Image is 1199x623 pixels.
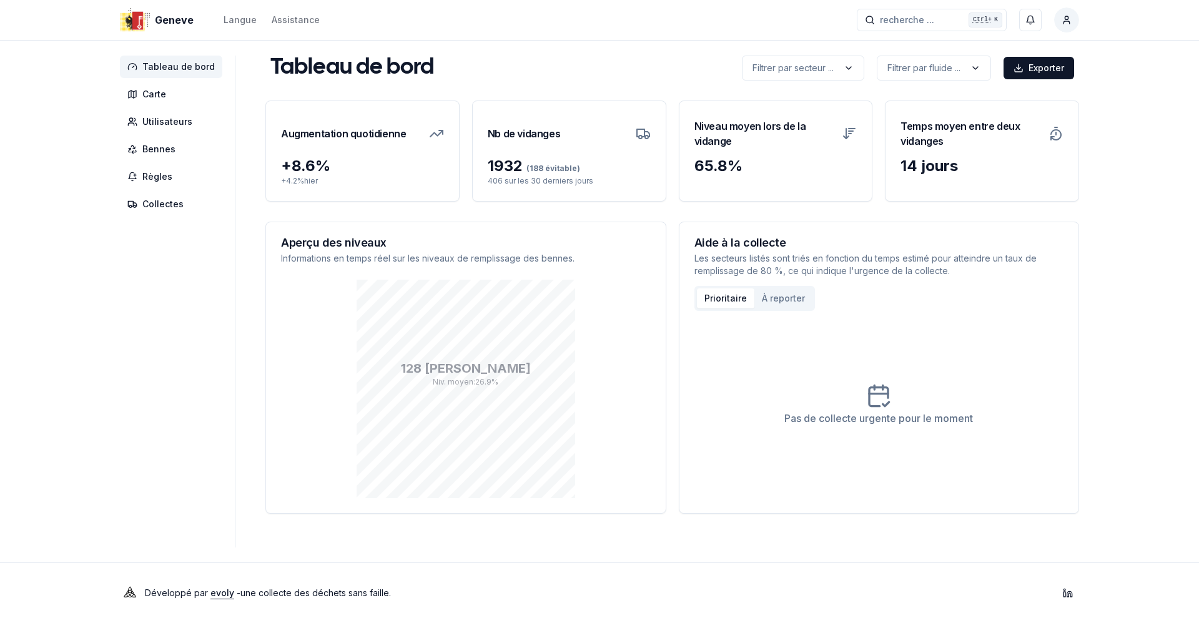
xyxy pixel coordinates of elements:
a: Tableau de bord [120,56,227,78]
button: Langue [224,12,257,27]
h3: Nb de vidanges [488,116,560,151]
div: Pas de collecte urgente pour le moment [784,411,973,426]
a: Utilisateurs [120,110,227,133]
h3: Niveau moyen lors de la vidange [694,116,835,151]
div: 14 jours [900,156,1063,176]
button: recherche ...Ctrl+K [857,9,1007,31]
p: Les secteurs listés sont triés en fonction du temps estimé pour atteindre un taux de remplissage ... [694,252,1064,277]
span: Collectes [142,198,184,210]
a: Geneve [120,12,199,27]
div: + 8.6 % [281,156,444,176]
button: label [742,56,864,81]
span: Règles [142,170,172,183]
img: Evoly Logo [120,583,140,603]
h3: Aide à la collecte [694,237,1064,248]
img: Geneve Logo [120,5,150,35]
h3: Aperçu des niveaux [281,237,651,248]
button: Prioritaire [697,288,754,308]
span: Bennes [142,143,175,155]
p: 406 sur les 30 derniers jours [488,176,651,186]
div: Langue [224,14,257,26]
a: Collectes [120,193,227,215]
button: À reporter [754,288,812,308]
span: Utilisateurs [142,115,192,128]
a: evoly [210,587,234,598]
p: Filtrer par secteur ... [752,62,834,74]
button: label [877,56,991,81]
span: Tableau de bord [142,61,215,73]
span: (188 évitable) [523,164,580,173]
h1: Tableau de bord [270,56,434,81]
div: 1932 [488,156,651,176]
span: Carte [142,88,166,101]
span: recherche ... [880,14,934,26]
span: Geneve [155,12,194,27]
button: Exporter [1004,57,1074,79]
a: Carte [120,83,227,105]
p: Informations en temps réel sur les niveaux de remplissage des bennes. [281,252,651,265]
h3: Augmentation quotidienne [281,116,406,151]
div: 65.8 % [694,156,857,176]
h3: Temps moyen entre deux vidanges [900,116,1041,151]
p: Filtrer par fluide ... [887,62,960,74]
a: Bennes [120,138,227,160]
a: Règles [120,165,227,188]
p: Développé par - une collecte des déchets sans faille . [145,584,391,602]
p: + 4.2 % hier [281,176,444,186]
a: Assistance [272,12,320,27]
